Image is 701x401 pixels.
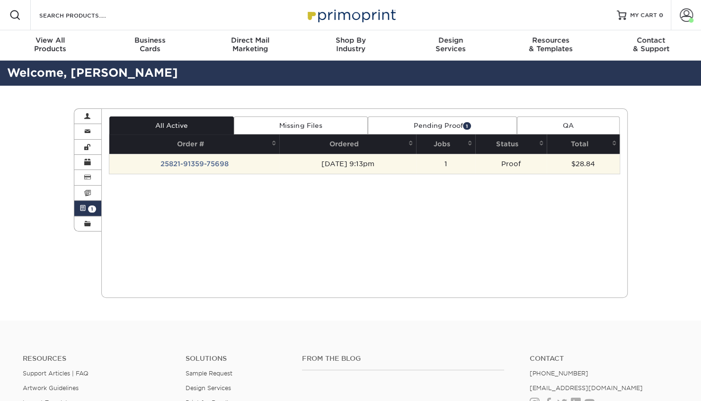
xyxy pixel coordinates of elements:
[416,154,475,174] td: 1
[400,30,501,61] a: DesignServices
[23,355,171,363] h4: Resources
[38,9,131,21] input: SEARCH PRODUCTS.....
[601,30,701,61] a: Contact& Support
[186,384,231,392] a: Design Services
[547,154,619,174] td: $28.84
[109,116,234,134] a: All Active
[530,384,643,392] a: [EMAIL_ADDRESS][DOMAIN_NAME]
[601,36,701,45] span: Contact
[234,116,368,134] a: Missing Files
[200,36,301,53] div: Marketing
[547,134,619,154] th: Total
[200,36,301,45] span: Direct Mail
[530,370,588,377] a: [PHONE_NUMBER]
[301,36,401,53] div: Industry
[74,201,102,216] a: 1
[368,116,517,134] a: Pending Proof1
[109,154,279,174] td: 25821-91359-75698
[475,154,547,174] td: Proof
[186,355,288,363] h4: Solutions
[601,36,701,53] div: & Support
[200,30,301,61] a: Direct MailMarketing
[88,205,96,213] span: 1
[100,30,201,61] a: BusinessCards
[463,122,471,129] span: 1
[501,36,601,45] span: Resources
[501,30,601,61] a: Resources& Templates
[301,36,401,45] span: Shop By
[109,134,279,154] th: Order #
[517,116,620,134] a: QA
[23,384,79,392] a: Artwork Guidelines
[416,134,475,154] th: Jobs
[279,134,416,154] th: Ordered
[400,36,501,45] span: Design
[23,370,89,377] a: Support Articles | FAQ
[100,36,201,45] span: Business
[630,11,657,19] span: MY CART
[279,154,416,174] td: [DATE] 9:13pm
[302,355,504,363] h4: From the Blog
[301,30,401,61] a: Shop ByIndustry
[475,134,547,154] th: Status
[186,370,232,377] a: Sample Request
[400,36,501,53] div: Services
[659,12,663,18] span: 0
[100,36,201,53] div: Cards
[303,5,398,25] img: Primoprint
[501,36,601,53] div: & Templates
[530,355,678,363] a: Contact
